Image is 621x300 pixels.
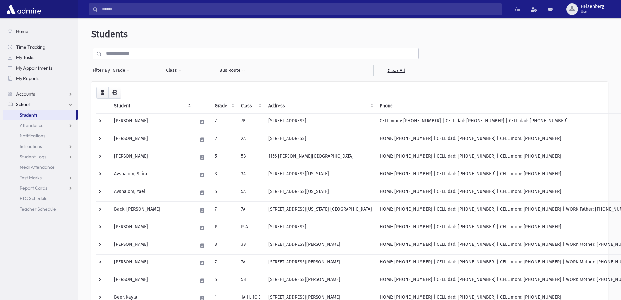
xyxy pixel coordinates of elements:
td: [PERSON_NAME] [110,254,194,272]
span: My Appointments [16,65,52,71]
span: Students [20,112,37,118]
td: 5 [211,149,237,166]
span: Attendance [20,122,44,128]
a: Clear All [373,65,419,76]
td: [PERSON_NAME] [110,113,194,131]
td: [STREET_ADDRESS][US_STATE] [264,166,376,184]
td: 5 [211,184,237,201]
td: 7 [211,254,237,272]
a: Home [3,26,78,37]
span: Student Logs [20,154,46,160]
a: Report Cards [3,183,78,193]
a: Notifications [3,131,78,141]
span: Students [91,29,128,39]
td: [PERSON_NAME] [110,219,194,237]
span: Test Marks [20,175,42,181]
td: 5B [237,149,264,166]
td: [STREET_ADDRESS][PERSON_NAME] [264,254,376,272]
th: Student: activate to sort column descending [110,99,194,114]
td: P [211,219,237,237]
td: 3A [237,166,264,184]
span: My Tasks [16,55,34,60]
td: [STREET_ADDRESS] [264,131,376,149]
a: Meal Attendance [3,162,78,172]
td: [STREET_ADDRESS][PERSON_NAME] [264,272,376,290]
a: My Reports [3,73,78,84]
td: 7 [211,201,237,219]
input: Search [98,3,502,15]
td: [PERSON_NAME] [110,237,194,254]
a: My Appointments [3,63,78,73]
button: CSV [96,87,109,99]
span: Accounts [16,91,35,97]
td: [STREET_ADDRESS] [264,113,376,131]
td: [PERSON_NAME] [110,149,194,166]
td: 2A [237,131,264,149]
td: 7A [237,254,264,272]
a: Time Tracking [3,42,78,52]
a: My Tasks [3,52,78,63]
td: 3B [237,237,264,254]
td: Avshalom, Yael [110,184,194,201]
span: My Reports [16,75,39,81]
td: [PERSON_NAME] [110,131,194,149]
a: School [3,99,78,110]
td: P-A [237,219,264,237]
span: Time Tracking [16,44,45,50]
span: Teacher Schedule [20,206,56,212]
td: [STREET_ADDRESS][US_STATE] [GEOGRAPHIC_DATA] [264,201,376,219]
span: User [581,9,604,14]
span: Infractions [20,143,42,149]
td: [PERSON_NAME] [110,272,194,290]
td: 5B [237,272,264,290]
img: AdmirePro [5,3,43,16]
a: Students [3,110,76,120]
a: Student Logs [3,151,78,162]
td: [STREET_ADDRESS][PERSON_NAME] [264,237,376,254]
a: Accounts [3,89,78,99]
a: PTC Schedule [3,193,78,204]
span: Meal Attendance [20,164,55,170]
td: 3 [211,237,237,254]
span: School [16,102,30,107]
span: HEisenberg [581,4,604,9]
span: Filter By [93,67,112,74]
th: Address: activate to sort column ascending [264,99,376,114]
button: Class [166,65,182,76]
th: Class: activate to sort column ascending [237,99,264,114]
td: 1156 [PERSON_NAME][GEOGRAPHIC_DATA] [264,149,376,166]
a: Attendance [3,120,78,131]
td: 7 [211,113,237,131]
td: 5 [211,272,237,290]
td: 7A [237,201,264,219]
span: Report Cards [20,185,47,191]
td: [STREET_ADDRESS] [264,219,376,237]
a: Teacher Schedule [3,204,78,214]
a: Test Marks [3,172,78,183]
td: Avshalom, Shira [110,166,194,184]
td: 3 [211,166,237,184]
button: Grade [112,65,130,76]
button: Bus Route [219,65,245,76]
td: [STREET_ADDRESS][US_STATE] [264,184,376,201]
td: 7B [237,113,264,131]
td: 5A [237,184,264,201]
a: Infractions [3,141,78,151]
td: 2 [211,131,237,149]
span: PTC Schedule [20,196,48,201]
span: Home [16,28,28,34]
th: Grade: activate to sort column ascending [211,99,237,114]
button: Print [108,87,121,99]
span: Notifications [20,133,45,139]
td: Back, [PERSON_NAME] [110,201,194,219]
